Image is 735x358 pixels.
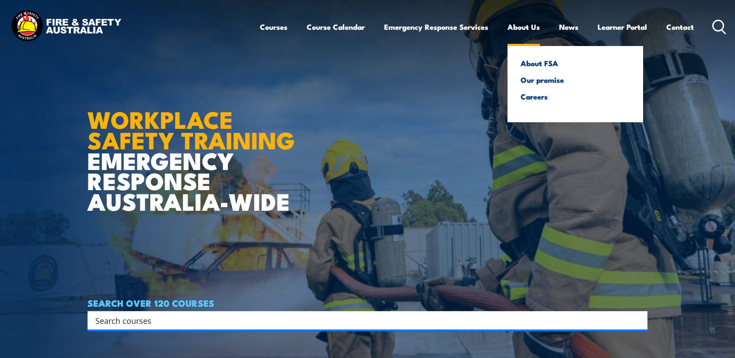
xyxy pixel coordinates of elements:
form: Search form [97,314,630,326]
button: Search magnifier button [632,314,644,326]
h1: EMERGENCY RESPONSE AUSTRALIA-WIDE [87,87,301,211]
a: Course Calendar [307,15,365,39]
a: Our promise [521,76,630,84]
a: Learner Portal [598,15,647,39]
strong: WORKPLACE SAFETY TRAINING [87,100,295,157]
a: Contact [666,15,694,39]
a: Emergency Response Services [384,15,488,39]
a: News [559,15,578,39]
a: About FSA [521,59,630,67]
h4: SEARCH OVER 120 COURSES [87,298,647,308]
a: Courses [260,15,287,39]
input: Search input [95,314,628,327]
a: Careers [521,92,630,100]
a: About Us [507,15,540,39]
